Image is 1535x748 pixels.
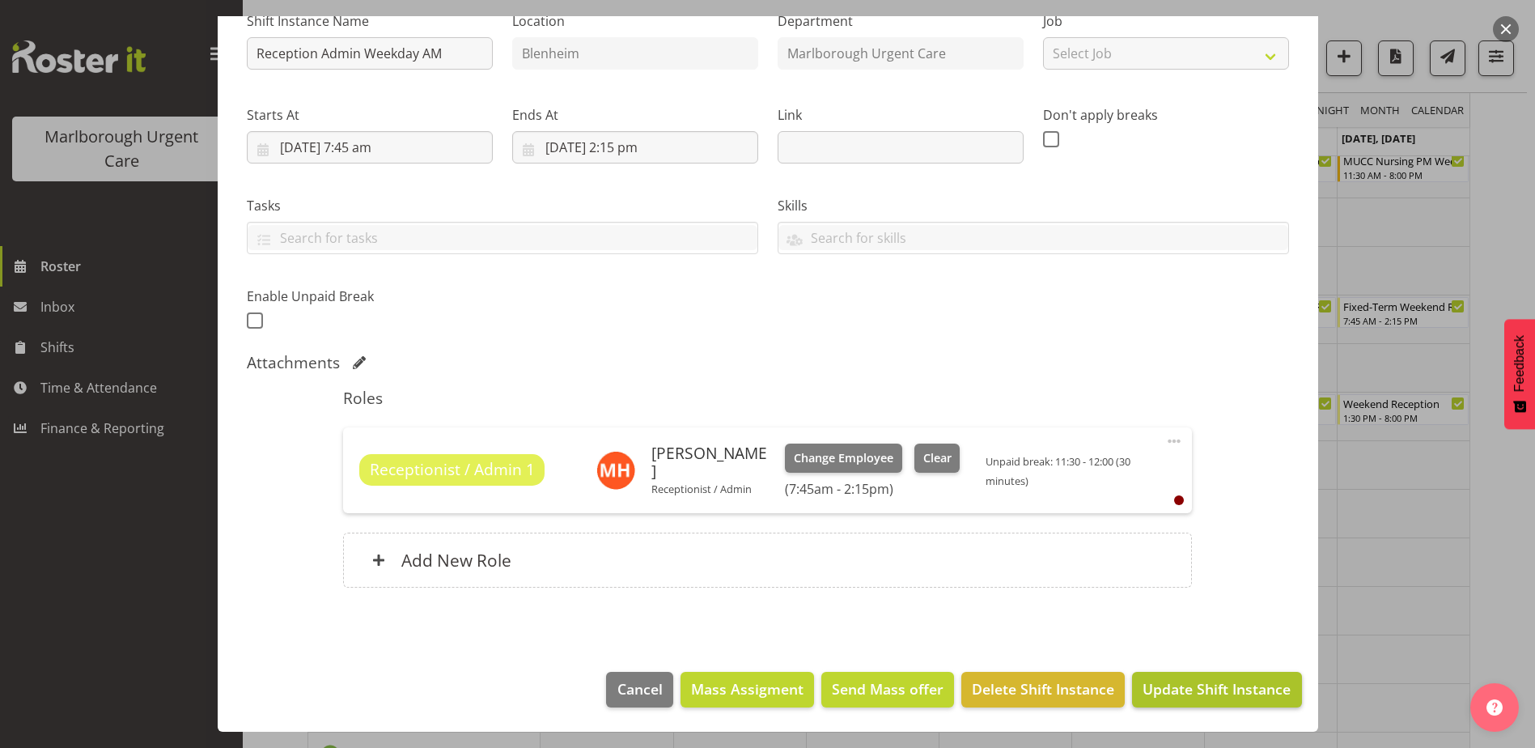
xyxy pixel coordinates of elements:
label: Department [778,11,1024,31]
h6: Add New Role [401,550,511,571]
h5: Roles [343,389,1192,408]
p: Receptionist / Admin [651,482,772,495]
button: Mass Assigment [681,672,814,708]
span: Cancel [617,678,663,699]
span: Change Employee [794,449,893,467]
label: Starts At [247,105,493,125]
h5: Attachments [247,353,340,372]
label: Skills [778,196,1289,215]
input: Shift Instance Name [247,37,493,70]
label: Job [1043,11,1289,31]
input: Click to select... [247,131,493,164]
label: Link [778,105,1024,125]
button: Clear [914,444,960,473]
h6: (7:45am - 2:15pm) [785,481,960,497]
button: Send Mass offer [821,672,954,708]
button: Feedback - Show survey [1504,319,1535,429]
input: Click to select... [512,131,758,164]
label: Enable Unpaid Break [247,287,493,306]
span: Update Shift Instance [1143,678,1291,699]
span: Mass Assigment [691,678,804,699]
label: Location [512,11,758,31]
button: Cancel [606,672,672,708]
label: Ends At [512,105,758,125]
h6: [PERSON_NAME] [651,444,772,479]
span: Send Mass offer [832,678,943,699]
span: Clear [923,449,952,467]
button: Update Shift Instance [1132,672,1301,708]
span: Feedback [1512,335,1527,392]
button: Change Employee [785,444,902,473]
label: Shift Instance Name [247,11,493,31]
label: Tasks [247,196,758,215]
input: Search for tasks [248,225,757,250]
img: margret-hall11842.jpg [596,451,635,490]
span: Delete Shift Instance [972,678,1114,699]
img: help-xxl-2.png [1486,699,1503,716]
span: Unpaid break: 11:30 - 12:00 (30 minutes) [986,454,1130,488]
span: Receptionist / Admin 1 [370,458,535,482]
input: Search for skills [778,225,1288,250]
div: User is clocked out [1174,495,1184,505]
button: Delete Shift Instance [961,672,1125,708]
label: Don't apply breaks [1043,105,1289,125]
